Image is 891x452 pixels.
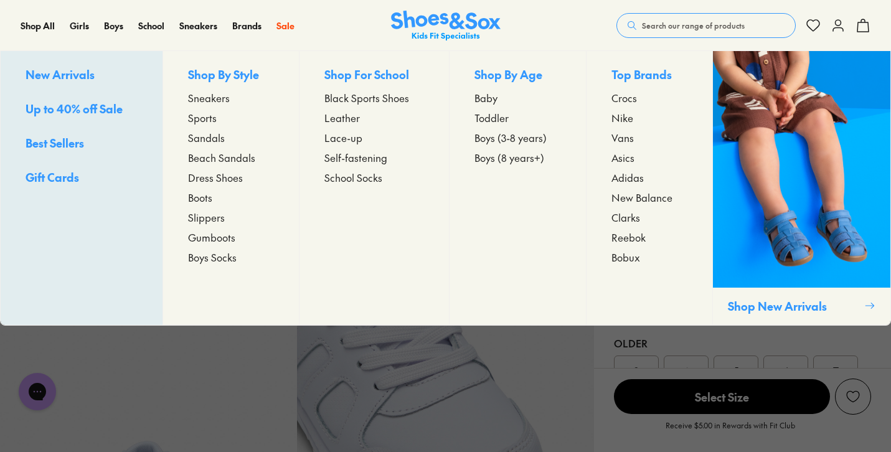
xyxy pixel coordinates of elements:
[611,170,644,185] span: Adidas
[611,210,640,225] span: Clarks
[324,90,424,105] a: Black Sports Shoes
[611,150,687,165] a: Asics
[614,379,830,414] span: Select Size
[611,210,687,225] a: Clarks
[611,250,640,265] span: Bobux
[324,66,424,85] p: Shop For School
[21,19,55,32] a: Shop All
[391,11,501,41] a: Shoes & Sox
[26,134,138,154] a: Best Sellers
[324,110,360,125] span: Leather
[276,19,295,32] a: Sale
[611,150,634,165] span: Asics
[666,420,795,442] p: Receive $5.00 in Rewards with Fit Club
[188,250,274,265] a: Boys Socks
[611,110,687,125] a: Nike
[474,150,544,165] span: Boys (8 years+)
[611,170,687,185] a: Adidas
[474,150,562,165] a: Boys (8 years+)
[611,110,633,125] span: Nike
[634,363,639,378] span: 3
[712,51,890,325] a: Shop New Arrivals
[835,379,871,415] button: Add to Wishlist
[474,110,509,125] span: Toddler
[642,20,745,31] span: Search our range of products
[474,90,562,105] a: Baby
[324,150,387,165] span: Self-fastening
[188,110,274,125] a: Sports
[611,130,634,145] span: Vans
[324,90,409,105] span: Black Sports Shoes
[611,66,687,85] p: Top Brands
[26,135,84,151] span: Best Sellers
[188,210,225,225] span: Slippers
[138,19,164,32] a: School
[713,51,890,288] img: SNS_WEBASSETS_CollectionHero_ShopBoys_1280x1600_2.png
[188,66,274,85] p: Shop By Style
[12,369,62,415] iframe: Gorgias live chat messenger
[188,150,255,165] span: Beach Sandals
[188,230,274,245] a: Gumboots
[188,170,243,185] span: Dress Shoes
[324,130,362,145] span: Lace-up
[611,190,672,205] span: New Balance
[179,19,217,32] a: Sneakers
[188,210,274,225] a: Slippers
[611,230,687,245] a: Reebok
[474,66,562,85] p: Shop By Age
[616,13,796,38] button: Search our range of products
[324,170,382,185] span: School Socks
[188,170,274,185] a: Dress Shoes
[324,130,424,145] a: Lace-up
[474,110,562,125] a: Toddler
[26,169,138,188] a: Gift Cards
[614,336,871,351] div: Older
[232,19,262,32] a: Brands
[188,90,230,105] span: Sneakers
[188,230,235,245] span: Gumboots
[26,67,95,82] span: New Arrivals
[26,101,123,116] span: Up to 40% off Sale
[324,110,424,125] a: Leather
[26,66,138,85] a: New Arrivals
[188,190,274,205] a: Boots
[783,363,789,378] span: 6
[833,363,839,378] span: 7
[474,130,562,145] a: Boys (3-8 years)
[611,190,687,205] a: New Balance
[611,90,637,105] span: Crocs
[324,170,424,185] a: School Socks
[188,90,274,105] a: Sneakers
[188,130,225,145] span: Sandals
[391,11,501,41] img: SNS_Logo_Responsive.svg
[474,90,497,105] span: Baby
[611,90,687,105] a: Crocs
[728,298,859,314] p: Shop New Arrivals
[26,169,79,185] span: Gift Cards
[70,19,89,32] a: Girls
[188,190,212,205] span: Boots
[611,130,687,145] a: Vans
[324,150,424,165] a: Self-fastening
[683,363,689,378] span: 4
[474,130,547,145] span: Boys (3-8 years)
[188,110,217,125] span: Sports
[733,363,739,378] span: 5
[611,230,646,245] span: Reebok
[188,130,274,145] a: Sandals
[104,19,123,32] a: Boys
[614,379,830,415] button: Select Size
[26,100,138,120] a: Up to 40% off Sale
[611,250,687,265] a: Bobux
[188,250,237,265] span: Boys Socks
[188,150,274,165] a: Beach Sandals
